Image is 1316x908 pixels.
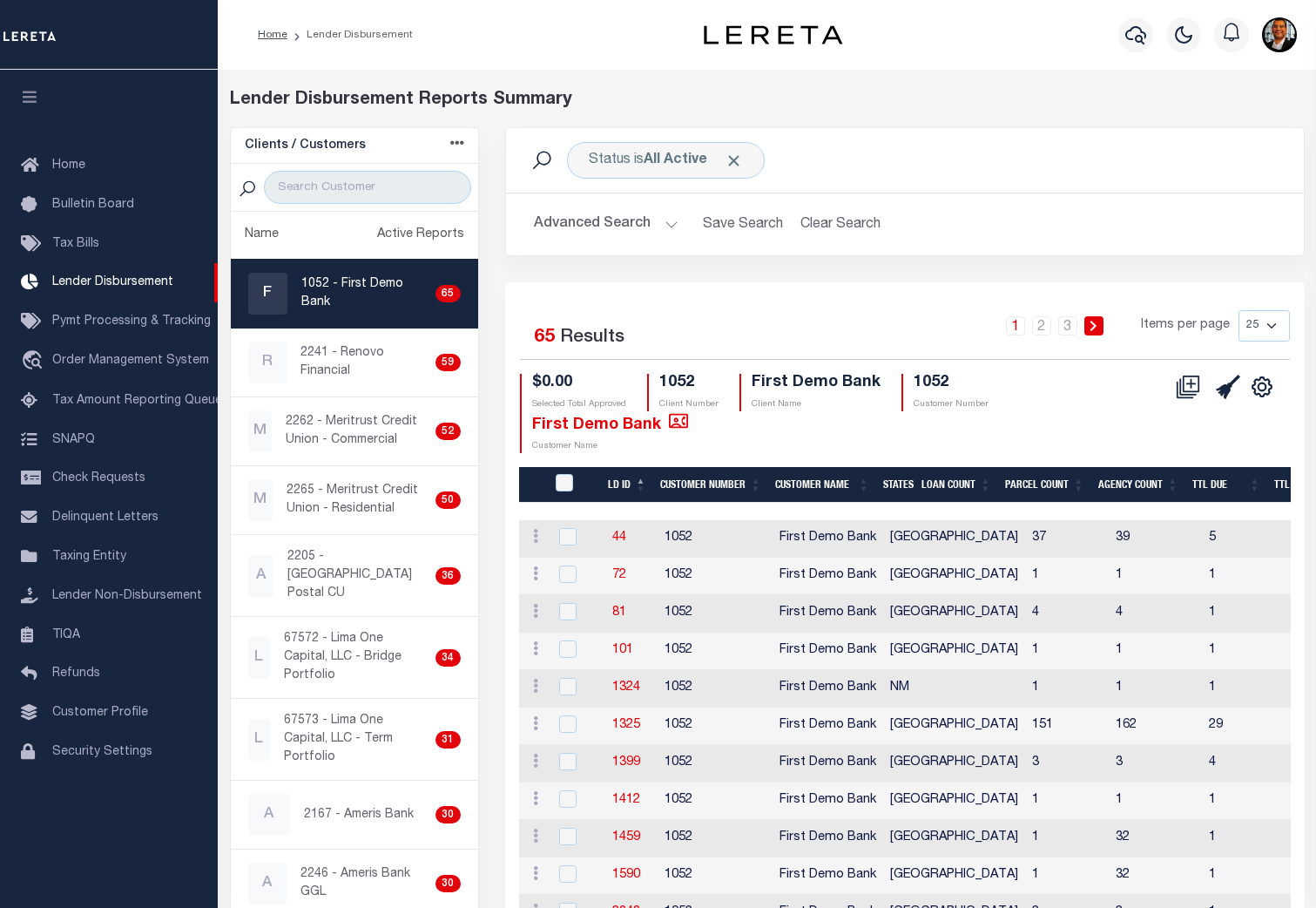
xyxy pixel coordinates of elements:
[435,875,460,892] div: 30
[883,857,1025,895] td: [GEOGRAPHIC_DATA]
[1109,633,1202,670] td: 1
[1025,520,1109,558] td: 37
[998,467,1091,503] th: Parcel Count: activate to sort column ascending
[658,745,773,783] td: 1052
[287,482,429,518] p: 2265 - Meritrust Credit Union - Residential
[883,708,1025,745] td: [GEOGRAPHIC_DATA]
[258,30,287,40] a: Home
[658,857,773,895] td: 1052
[1109,520,1202,558] td: 39
[658,708,773,745] td: 1052
[1025,745,1109,783] td: 3
[1091,467,1185,503] th: Agency Count: activate to sort column ascending
[1109,783,1202,820] td: 1
[1032,316,1051,335] a: 2
[435,806,460,823] div: 30
[1109,820,1202,857] td: 32
[534,207,678,241] button: Advanced Search
[658,670,773,708] td: 1052
[287,27,413,43] li: Lender Disbursement
[1141,316,1230,335] span: Items per page
[658,558,773,595] td: 1052
[883,595,1025,633] td: [GEOGRAPHIC_DATA]
[231,781,478,849] a: A2167 - Ameris Bank30
[1058,316,1077,335] a: 3
[231,397,478,465] a: M2262 - Meritrust Credit Union - Commercial52
[52,395,222,407] span: Tax Amount Reporting Queue
[52,628,80,640] span: TIQA
[768,467,876,503] th: Customer Name: activate to sort column ascending
[532,398,626,411] p: Selected Total Approved
[1202,670,1296,708] td: 1
[52,433,95,445] span: SNAPQ
[284,630,429,685] p: 67572 - Lima One Capital, LLC - Bridge Portfolio
[612,719,640,731] a: 1325
[612,794,640,806] a: 1412
[612,569,626,581] a: 72
[773,708,883,745] td: First Demo Bank
[612,869,640,881] a: 1590
[52,315,211,328] span: Pymt Processing & Tracking
[1025,820,1109,857] td: 1
[752,398,881,411] p: Client Name
[914,374,989,393] h4: 1052
[300,865,429,902] p: 2246 - Ameris Bank GGL
[1025,857,1109,895] td: 1
[612,756,640,769] a: 1399
[1109,857,1202,895] td: 32
[883,633,1025,670] td: [GEOGRAPHIC_DATA]
[248,794,290,836] div: A
[435,491,460,509] div: 50
[1202,633,1296,670] td: 1
[692,207,793,241] button: Save Search
[52,590,202,602] span: Lender Non-Disbursement
[264,171,470,204] input: Search Customer
[248,555,274,597] div: A
[301,275,429,312] p: 1052 - First Demo Bank
[1025,670,1109,708] td: 1
[1202,745,1296,783] td: 4
[658,520,773,558] td: 1052
[435,567,460,585] div: 36
[567,142,765,179] div: Status is
[231,260,478,328] a: F1052 - First Demo Bank65
[435,423,460,440] div: 52
[601,467,653,503] th: LD ID: activate to sort column descending
[1025,708,1109,745] td: 151
[52,355,209,367] span: Order Management System
[248,479,273,521] div: M
[435,731,460,749] div: 31
[532,374,626,393] h4: $0.00
[773,520,883,558] td: First Demo Bank
[659,398,719,411] p: Client Number
[231,329,478,396] a: R2241 - Renovo Financial59
[658,595,773,633] td: 1052
[1109,745,1202,783] td: 3
[1025,633,1109,670] td: 1
[883,520,1025,558] td: [GEOGRAPHIC_DATA]
[658,820,773,857] td: 1052
[532,440,688,453] p: Customer Name
[1202,708,1296,745] td: 29
[435,649,460,667] div: 34
[1109,708,1202,745] td: 162
[231,617,478,698] a: L67572 - Lima One Capital, LLC - Bridge Portfolio34
[658,783,773,820] td: 1052
[248,342,287,383] div: R
[284,712,429,767] p: 67573 - Lima One Capital, LLC - Term Portfolio
[1025,558,1109,595] td: 1
[883,558,1025,595] td: [GEOGRAPHIC_DATA]
[914,467,998,503] th: Loan Count: activate to sort column ascending
[1109,558,1202,595] td: 1
[612,831,640,844] a: 1459
[773,820,883,857] td: First Demo Bank
[435,285,460,302] div: 65
[1109,670,1202,708] td: 1
[52,667,100,680] span: Refunds
[883,783,1025,820] td: [GEOGRAPHIC_DATA]
[245,139,366,153] h5: Clients / Customers
[752,374,881,393] h4: First Demo Bank
[534,329,555,347] span: 65
[612,532,626,544] a: 44
[704,25,843,44] img: logo-dark.svg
